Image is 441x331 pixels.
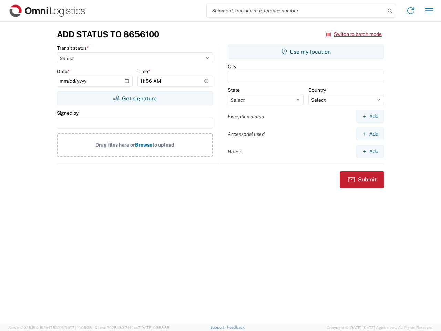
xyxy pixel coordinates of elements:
[57,68,70,74] label: Date
[152,142,174,148] span: to upload
[327,324,433,331] span: Copyright © [DATE]-[DATE] Agistix Inc., All Rights Reserved
[207,4,385,17] input: Shipment, tracking or reference number
[227,325,245,329] a: Feedback
[57,91,213,105] button: Get signature
[228,45,384,59] button: Use my location
[340,171,384,188] button: Submit
[356,128,384,140] button: Add
[57,45,89,51] label: Transit status
[308,87,326,93] label: Country
[228,149,241,155] label: Notes
[8,325,92,330] span: Server: 2025.19.0-192a4753216
[228,131,265,137] label: Accessorial used
[228,87,240,93] label: State
[228,113,264,120] label: Exception status
[137,68,150,74] label: Time
[356,145,384,158] button: Add
[135,142,152,148] span: Browse
[140,325,169,330] span: [DATE] 09:58:55
[57,110,79,116] label: Signed by
[210,325,227,329] a: Support
[326,29,382,40] button: Switch to batch mode
[57,29,159,39] h3: Add Status to 8656100
[228,63,236,70] label: City
[95,142,135,148] span: Drag files here or
[64,325,92,330] span: [DATE] 10:05:38
[95,325,169,330] span: Client: 2025.19.0-7f44ea7
[356,110,384,123] button: Add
